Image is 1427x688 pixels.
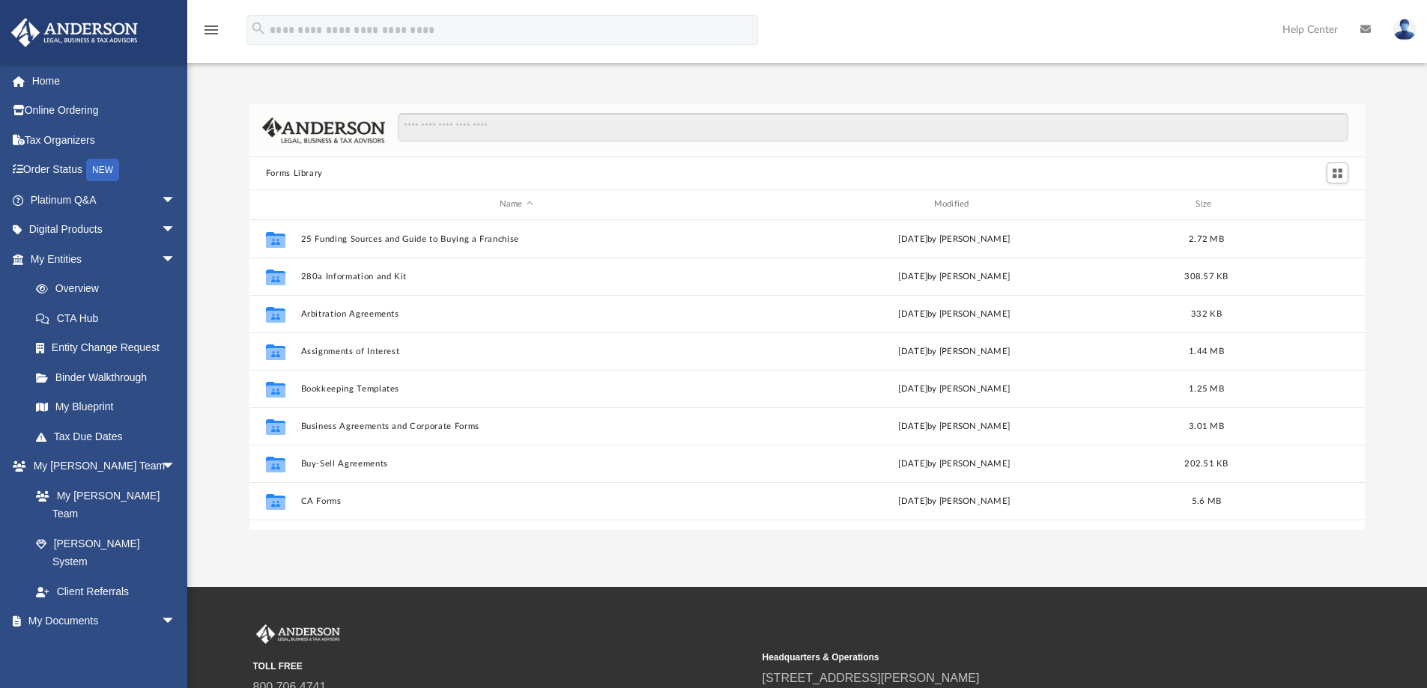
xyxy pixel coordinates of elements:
div: [DATE] by [PERSON_NAME] [739,270,1170,283]
div: [DATE] by [PERSON_NAME] [739,457,1170,470]
a: My [PERSON_NAME] Team [21,481,184,529]
small: TOLL FREE [253,660,752,673]
div: [DATE] by [PERSON_NAME] [739,494,1170,508]
button: Assignments of Interest [300,347,732,356]
span: 3.01 MB [1189,421,1224,430]
span: 332 KB [1191,309,1222,317]
button: Switch to Grid View [1327,162,1349,183]
a: Online Ordering [10,96,199,126]
a: Tax Due Dates [21,421,199,451]
img: Anderson Advisors Platinum Portal [253,624,343,644]
button: Business Agreements and Corporate Forms [300,421,732,431]
button: 25 Funding Sources and Guide to Buying a Franchise [300,234,732,244]
a: My Entitiesarrow_drop_down [10,244,199,274]
img: User Pic [1393,19,1416,40]
div: [DATE] by [PERSON_NAME] [739,232,1170,246]
a: Platinum Q&Aarrow_drop_down [10,185,199,215]
span: arrow_drop_down [161,215,191,246]
small: Headquarters & Operations [763,651,1261,664]
span: 1.44 MB [1189,347,1224,355]
span: 308.57 KB [1184,272,1228,280]
button: CA Forms [300,496,732,506]
button: Buy-Sell Agreements [300,459,732,469]
span: 2.72 MB [1189,234,1224,243]
div: NEW [86,159,119,181]
a: CTA Hub [21,303,199,333]
span: 202.51 KB [1184,459,1228,467]
div: [DATE] by [PERSON_NAME] [739,419,1170,433]
i: search [250,20,267,37]
a: [STREET_ADDRESS][PERSON_NAME] [763,672,980,684]
a: Order StatusNEW [10,155,199,186]
div: id [256,198,294,211]
a: My [PERSON_NAME] Teamarrow_drop_down [10,451,191,481]
div: id [1243,198,1348,211]
a: My Blueprint [21,392,191,422]
a: [PERSON_NAME] System [21,529,191,576]
input: Search files and folders [398,113,1348,141]
span: arrow_drop_down [161,244,191,275]
div: Modified [738,198,1169,211]
div: [DATE] by [PERSON_NAME] [739,382,1170,395]
span: 1.25 MB [1189,384,1224,392]
a: Box [21,636,184,666]
span: arrow_drop_down [161,185,191,216]
a: Entity Change Request [21,333,199,363]
div: [DATE] by [PERSON_NAME] [739,344,1170,358]
a: Digital Productsarrow_drop_down [10,215,199,245]
div: Name [300,198,731,211]
button: Arbitration Agreements [300,309,732,319]
i: menu [202,21,220,39]
button: 280a Information and Kit [300,272,732,281]
span: 5.6 MB [1191,496,1221,505]
span: arrow_drop_down [161,606,191,637]
img: Anderson Advisors Platinum Portal [7,18,142,47]
a: Overview [21,274,199,304]
a: Binder Walkthrough [21,362,199,392]
div: Size [1176,198,1236,211]
div: grid [249,220,1366,530]
a: Home [10,66,199,96]
a: My Documentsarrow_drop_down [10,606,191,636]
button: Bookkeeping Templates [300,384,732,394]
a: menu [202,28,220,39]
button: Forms Library [266,167,323,180]
span: arrow_drop_down [161,451,191,482]
a: Client Referrals [21,576,191,606]
a: Tax Organizers [10,125,199,155]
div: [DATE] by [PERSON_NAME] [739,307,1170,320]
